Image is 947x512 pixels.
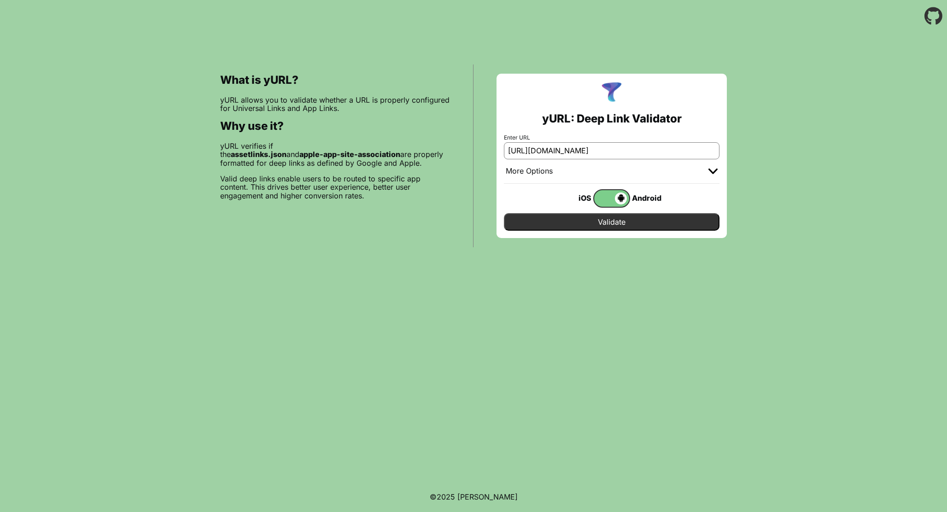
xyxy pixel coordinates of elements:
[556,192,593,204] div: iOS
[220,96,450,113] p: yURL allows you to validate whether a URL is properly configured for Universal Links and App Links.
[231,150,286,159] b: assetlinks.json
[220,120,450,133] h2: Why use it?
[600,81,624,105] img: yURL Logo
[220,142,450,167] p: yURL verifies if the and are properly formatted for deep links as defined by Google and Apple.
[506,167,553,176] div: More Options
[457,492,518,501] a: Michael Ibragimchayev's Personal Site
[220,175,450,200] p: Valid deep links enable users to be routed to specific app content. This drives better user exper...
[542,112,682,125] h2: yURL: Deep Link Validator
[504,134,719,141] label: Enter URL
[708,169,718,174] img: chevron
[504,213,719,231] input: Validate
[630,192,667,204] div: Android
[504,142,719,159] input: e.g. https://app.chayev.com/xyx
[437,492,455,501] span: 2025
[220,74,450,87] h2: What is yURL?
[430,482,518,512] footer: ©
[299,150,400,159] b: apple-app-site-association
